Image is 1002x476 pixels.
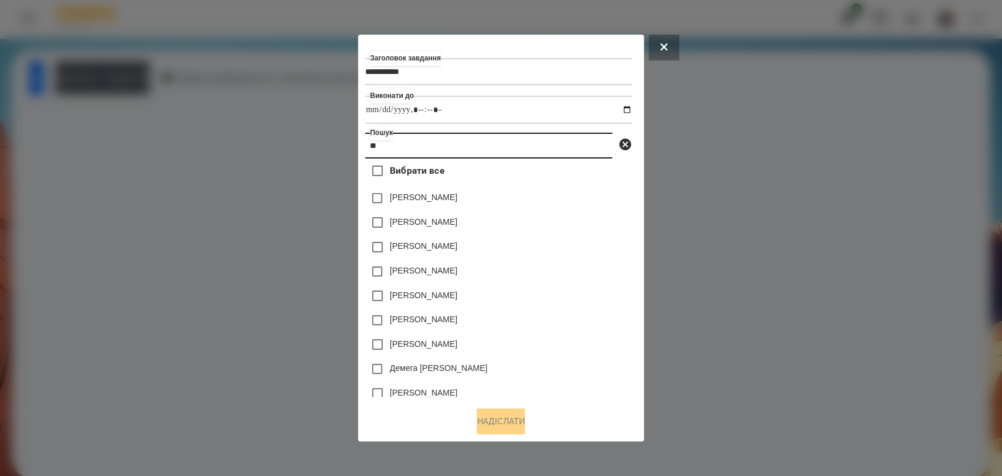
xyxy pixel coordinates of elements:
[370,126,393,140] label: Пошук
[390,265,457,276] label: [PERSON_NAME]
[390,338,457,350] label: [PERSON_NAME]
[390,164,444,178] span: Вибрати все
[390,313,457,325] label: [PERSON_NAME]
[370,89,414,103] label: Виконати до
[370,51,440,66] label: Заголовок завдання
[390,387,457,399] label: [PERSON_NAME]
[390,362,487,374] label: Демега [PERSON_NAME]
[477,409,525,434] button: Надіслати
[390,216,457,228] label: [PERSON_NAME]
[390,289,457,301] label: [PERSON_NAME]
[390,240,457,252] label: [PERSON_NAME]
[390,191,457,203] label: [PERSON_NAME]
